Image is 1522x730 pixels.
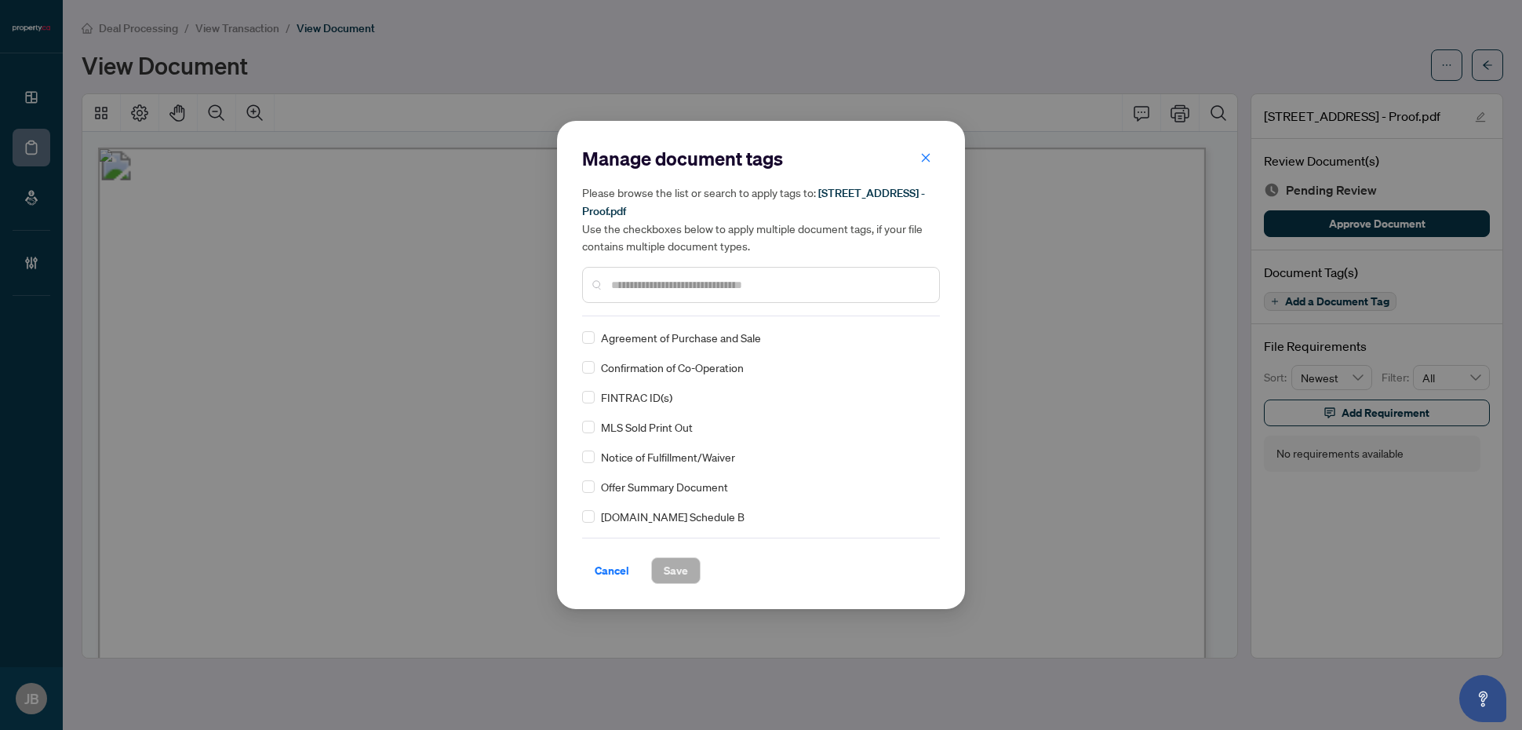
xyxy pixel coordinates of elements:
[601,508,745,525] span: [DOMAIN_NAME] Schedule B
[582,146,940,171] h2: Manage document tags
[601,329,761,346] span: Agreement of Purchase and Sale
[601,359,744,376] span: Confirmation of Co-Operation
[582,184,940,254] h5: Please browse the list or search to apply tags to: Use the checkboxes below to apply multiple doc...
[582,557,642,584] button: Cancel
[1459,675,1506,722] button: Open asap
[595,558,629,583] span: Cancel
[601,478,728,495] span: Offer Summary Document
[920,152,931,163] span: close
[601,418,693,436] span: MLS Sold Print Out
[601,389,672,406] span: FINTRAC ID(s)
[601,448,735,465] span: Notice of Fulfillment/Waiver
[651,557,701,584] button: Save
